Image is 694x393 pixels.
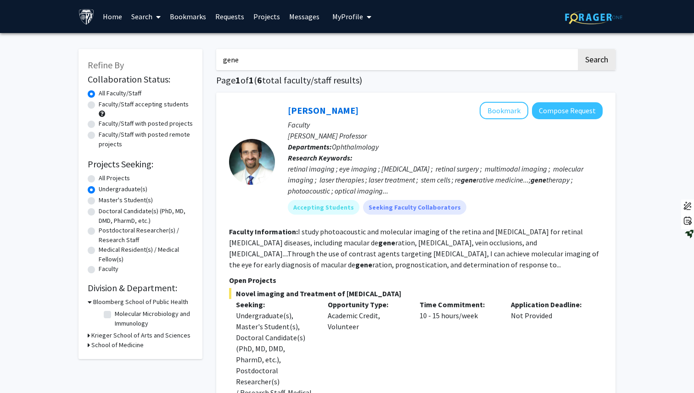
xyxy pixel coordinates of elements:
label: Faculty/Staff with posted projects [99,119,193,128]
button: Search [578,49,616,70]
span: 1 [235,74,241,86]
label: Master's Student(s) [99,195,153,205]
mat-chip: Seeking Faculty Collaborators [363,200,466,215]
label: Faculty [99,264,118,274]
span: Novel imaging and Treatment of [MEDICAL_DATA] [229,288,603,299]
iframe: Chat [7,352,39,386]
a: Requests [211,0,249,33]
img: ForagerOne Logo [565,10,622,24]
h1: Page of ( total faculty/staff results) [216,75,616,86]
div: retinal imaging ; eye imaging ; [MEDICAL_DATA] ; retinal surgery ; multimodal imaging ; molecular... [288,163,603,196]
h3: Krieger School of Arts and Sciences [91,331,190,340]
label: Molecular Microbiology and Immunology [115,309,191,328]
fg-read-more: I study photoacoustic and molecular imaging of the retina and [MEDICAL_DATA] for retinal [MEDICAL... [229,227,599,269]
p: Faculty [288,119,603,130]
label: All Faculty/Staff [99,89,141,98]
span: Ophthalmology [332,142,379,151]
label: All Projects [99,173,130,183]
a: Home [98,0,127,33]
p: Time Commitment: [420,299,498,310]
a: [PERSON_NAME] [288,105,358,116]
label: Faculty/Staff with posted remote projects [99,130,193,149]
p: Open Projects [229,275,603,286]
a: Messages [285,0,324,33]
mat-chip: Accepting Students [288,200,359,215]
a: Projects [249,0,285,33]
span: 6 [257,74,262,86]
b: gene [531,175,546,184]
label: Faculty/Staff accepting students [99,100,189,109]
p: Application Deadline: [511,299,589,310]
p: Opportunity Type: [328,299,406,310]
h3: Bloomberg School of Public Health [93,297,188,307]
b: Faculty Information: [229,227,298,236]
h2: Projects Seeking: [88,159,193,170]
b: gene [461,175,476,184]
label: Medical Resident(s) / Medical Fellow(s) [99,245,193,264]
img: Johns Hopkins University Logo [78,9,95,25]
b: gene [378,238,395,247]
label: Undergraduate(s) [99,184,147,194]
b: Research Keywords: [288,153,353,162]
label: Doctoral Candidate(s) (PhD, MD, DMD, PharmD, etc.) [99,206,193,226]
b: Departments: [288,142,332,151]
a: Search [127,0,165,33]
button: Add Yannis Paulus to Bookmarks [480,102,528,119]
h2: Collaboration Status: [88,74,193,85]
span: Refine By [88,59,124,71]
span: My Profile [332,12,363,21]
a: Bookmarks [165,0,211,33]
h3: School of Medicine [91,340,144,350]
span: 1 [249,74,254,86]
button: Compose Request to Yannis Paulus [532,102,603,119]
label: Postdoctoral Researcher(s) / Research Staff [99,226,193,245]
h2: Division & Department: [88,282,193,293]
b: gene [355,260,372,269]
p: [PERSON_NAME] Professor [288,130,603,141]
p: Seeking: [236,299,314,310]
input: Search Keywords [216,49,576,70]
